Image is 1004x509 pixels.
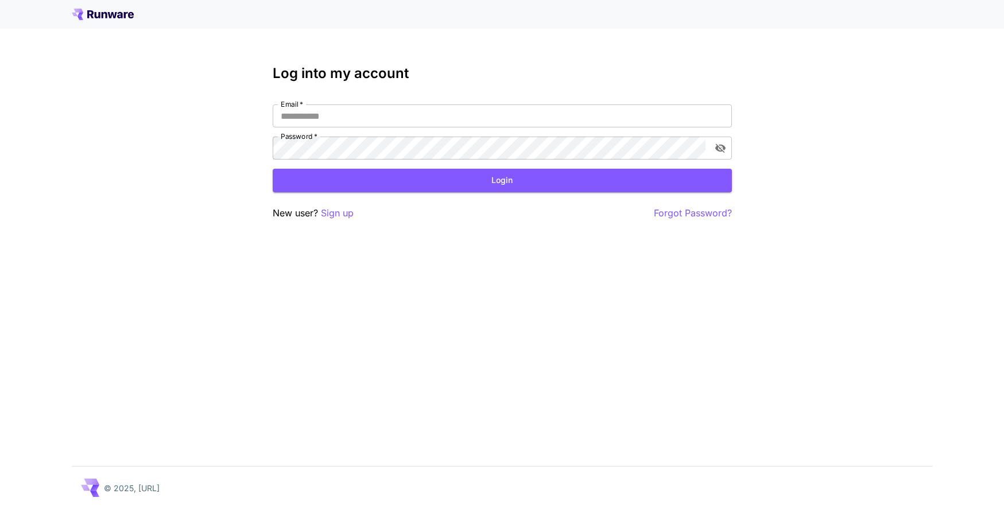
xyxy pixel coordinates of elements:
[104,482,160,494] p: © 2025, [URL]
[321,206,354,220] button: Sign up
[273,206,354,220] p: New user?
[273,65,732,81] h3: Log into my account
[654,206,732,220] button: Forgot Password?
[710,138,731,158] button: toggle password visibility
[273,169,732,192] button: Login
[281,131,317,141] label: Password
[281,99,303,109] label: Email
